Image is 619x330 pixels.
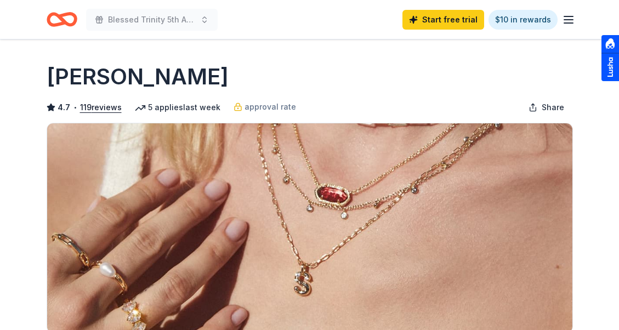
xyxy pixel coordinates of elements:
button: Blessed Trinity 5th Anniversary Bingo [86,9,218,31]
span: Share [542,101,564,114]
span: 4.7 [58,101,70,114]
a: Start free trial [402,10,484,30]
h1: [PERSON_NAME] [47,61,229,92]
div: 5 applies last week [135,101,220,114]
a: Home [47,7,77,32]
a: $10 in rewards [489,10,558,30]
a: approval rate [234,100,296,113]
span: • [73,103,77,112]
span: approval rate [245,100,296,113]
span: Blessed Trinity 5th Anniversary Bingo [108,13,196,26]
button: Share [520,96,573,118]
button: 119reviews [80,101,122,114]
